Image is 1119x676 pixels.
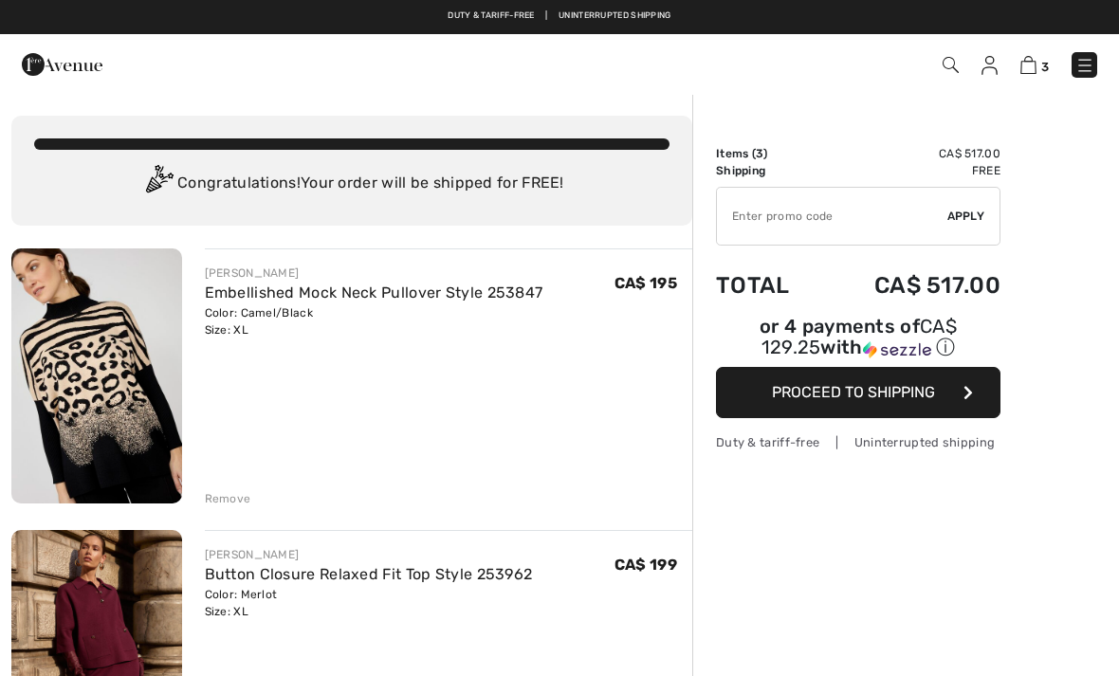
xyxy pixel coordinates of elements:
[205,586,533,620] div: Color: Merlot Size: XL
[205,546,533,563] div: [PERSON_NAME]
[1020,53,1049,76] a: 3
[205,565,533,583] a: Button Closure Relaxed Fit Top Style 253962
[716,162,820,179] td: Shipping
[820,145,1000,162] td: CA$ 517.00
[761,315,957,358] span: CA$ 129.25
[943,57,959,73] img: Search
[205,490,251,507] div: Remove
[717,188,947,245] input: Promo code
[205,304,543,338] div: Color: Camel/Black Size: XL
[22,54,102,72] a: 1ère Avenue
[34,165,670,203] div: Congratulations! Your order will be shipped for FREE!
[1020,56,1036,74] img: Shopping Bag
[820,162,1000,179] td: Free
[716,433,1000,451] div: Duty & tariff-free | Uninterrupted shipping
[139,165,177,203] img: Congratulation2.svg
[716,367,1000,418] button: Proceed to Shipping
[947,208,985,225] span: Apply
[716,318,1000,367] div: or 4 payments ofCA$ 129.25withSezzle Click to learn more about Sezzle
[205,283,543,301] a: Embellished Mock Neck Pullover Style 253847
[716,318,1000,360] div: or 4 payments of with
[756,147,763,160] span: 3
[615,274,677,292] span: CA$ 195
[22,46,102,83] img: 1ère Avenue
[1041,60,1049,74] span: 3
[11,248,182,503] img: Embellished Mock Neck Pullover Style 253847
[1075,56,1094,75] img: Menu
[205,265,543,282] div: [PERSON_NAME]
[615,556,677,574] span: CA$ 199
[820,253,1000,318] td: CA$ 517.00
[716,253,820,318] td: Total
[981,56,998,75] img: My Info
[863,341,931,358] img: Sezzle
[716,145,820,162] td: Items ( )
[772,383,935,401] span: Proceed to Shipping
